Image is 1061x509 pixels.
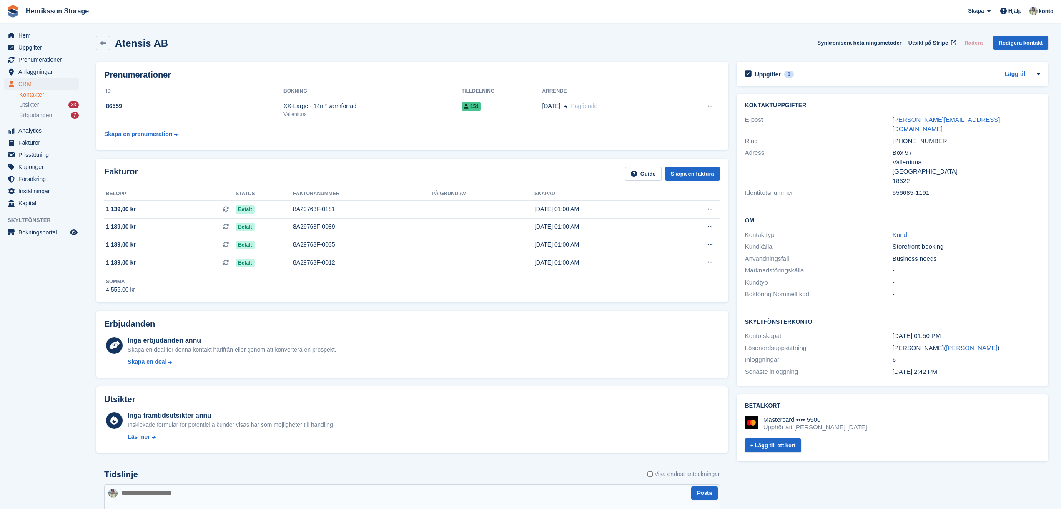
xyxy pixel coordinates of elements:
[236,241,254,249] span: Betalt
[893,167,1040,176] div: [GEOGRAPHIC_DATA]
[104,167,138,181] h2: Fakturor
[18,54,68,66] span: Prenumerationer
[283,102,462,111] div: XX-Large - 14m² varmförråd
[19,111,79,120] a: Erbjudanden 7
[542,85,677,98] th: Arrende
[104,395,135,404] h2: Utsikter
[893,266,1040,275] div: -
[104,102,283,111] div: 86559
[534,187,668,201] th: Skapad
[293,222,431,231] div: 8A29763F-0089
[944,344,999,351] span: ( )
[18,161,68,173] span: Kuponger
[128,433,334,441] a: Läs mer
[745,317,1040,325] h2: Skyltfönsterkonto
[893,331,1040,341] div: [DATE] 01:50 PM
[534,205,668,214] div: [DATE] 01:00 AM
[763,416,867,423] div: Mastercard •••• 5500
[68,101,79,108] div: 23
[18,42,68,53] span: Uppgifter
[893,116,1000,133] a: [PERSON_NAME][EMAIL_ADDRESS][DOMAIN_NAME]
[946,344,997,351] a: [PERSON_NAME]
[104,470,138,479] h2: Tidslinje
[106,205,136,214] span: 1 139,00 kr
[1004,70,1027,79] a: Lägg till
[283,85,462,98] th: Bokning
[4,66,79,78] a: menu
[1008,7,1022,15] span: Hjälp
[8,216,83,224] span: Skyltfönster
[462,85,542,98] th: Tilldelning
[104,85,283,98] th: ID
[745,278,893,287] div: Kundtyp
[893,343,1040,353] div: [PERSON_NAME]
[745,102,1040,109] h2: Kontaktuppgifter
[293,258,431,267] div: 8A29763F-0012
[745,343,893,353] div: Lösenordsuppsättning
[893,368,937,375] time: 2025-06-22 12:42:32 UTC
[893,290,1040,299] div: -
[745,266,893,275] div: Marknadsföringskälla
[961,36,986,50] button: Radera
[893,176,1040,186] div: 18622
[893,148,1040,158] div: Box 97
[293,187,431,201] th: Fakturanummer
[18,173,68,185] span: Försäkring
[236,205,254,214] span: Betalt
[18,197,68,209] span: Kapital
[106,222,136,231] span: 1 139,00 kr
[128,411,334,421] div: Inga framtidsutsikter ännu
[4,161,79,173] a: menu
[293,205,431,214] div: 8A29763F-0181
[745,367,893,377] div: Senaste inloggning
[763,423,867,431] div: Upphör att [PERSON_NAME] [DATE]
[534,258,668,267] div: [DATE] 01:00 AM
[106,258,136,267] span: 1 139,00 kr
[7,5,19,18] img: stora-icon-8386f47178a22dfd0bd8f6a31ec36ba5ce8667c1dd55bd0f319d3a0aa187defe.svg
[542,102,560,111] span: [DATE]
[893,254,1040,264] div: Business needs
[4,137,79,149] a: menu
[534,222,668,231] div: [DATE] 01:00 AM
[665,167,720,181] a: Skapa en faktura
[71,112,79,119] div: 7
[19,91,79,99] a: Kontakter
[283,111,462,118] div: Vallentuna
[4,78,79,90] a: menu
[993,36,1048,50] a: Redigera kontakt
[18,125,68,136] span: Analytics
[4,185,79,197] a: menu
[104,187,236,201] th: Belopp
[893,242,1040,252] div: Storefront booking
[745,148,893,186] div: Adress
[4,30,79,41] a: menu
[104,126,178,142] a: Skapa en prenumeration
[745,188,893,198] div: Identitetsnummer
[745,242,893,252] div: Kundkälla
[128,358,166,366] div: Skapa en deal
[893,188,1040,198] div: 556685-1191
[106,240,136,249] span: 1 139,00 kr
[19,101,79,109] a: Utsikter 23
[571,103,597,109] span: Pågående
[128,421,334,429] div: Inskickade formulär för potentiella kunder visas här som möjligheter till handling.
[236,223,254,231] span: Betalt
[784,71,794,78] div: 0
[128,345,336,354] div: Skapa en deal för denna kontakt härifrån eller genom att konvertera en prospekt.
[745,416,758,429] img: Mastercard Logotyp
[18,149,68,161] span: Prissättning
[4,149,79,161] a: menu
[108,489,118,498] img: Daniel Axberg
[128,358,336,366] a: Skapa en deal
[106,278,135,285] div: Summa
[818,36,902,50] button: Synkronisera betalningsmetoder
[691,486,717,500] button: Posta
[893,158,1040,167] div: Vallentuna
[745,355,893,365] div: Inloggningar
[905,36,958,50] a: Utsikt på Stripe
[4,54,79,66] a: menu
[115,38,168,49] h2: Atensis AB
[745,254,893,264] div: Användningsfall
[18,227,68,238] span: Bokningsportal
[128,335,336,345] div: Inga erbjudanden ännu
